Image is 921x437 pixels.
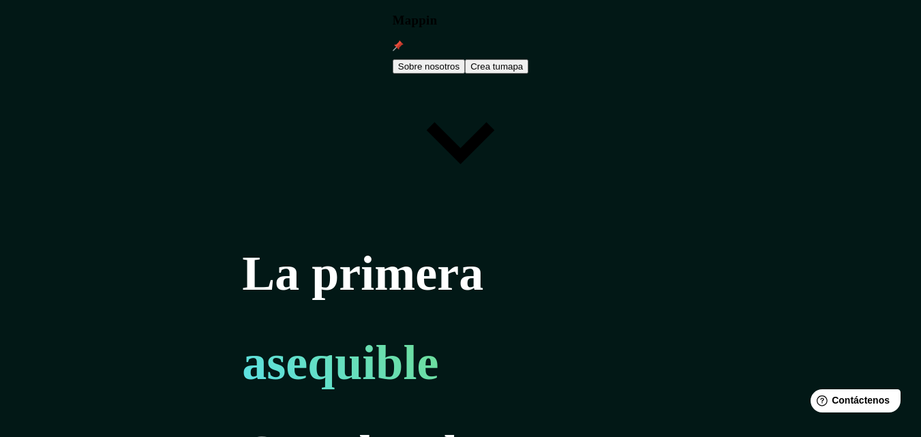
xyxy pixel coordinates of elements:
[393,13,438,27] font: Mappin
[398,61,459,72] font: Sobre nosotros
[470,61,500,72] font: Crea tu
[393,59,465,74] button: Sobre nosotros
[465,59,528,74] button: Crea tumapa
[242,246,483,301] font: La primera
[500,61,523,72] font: mapa
[800,384,906,422] iframe: Lanzador de widgets de ayuda
[393,40,404,51] img: pin de mapeo
[242,335,438,390] font: asequible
